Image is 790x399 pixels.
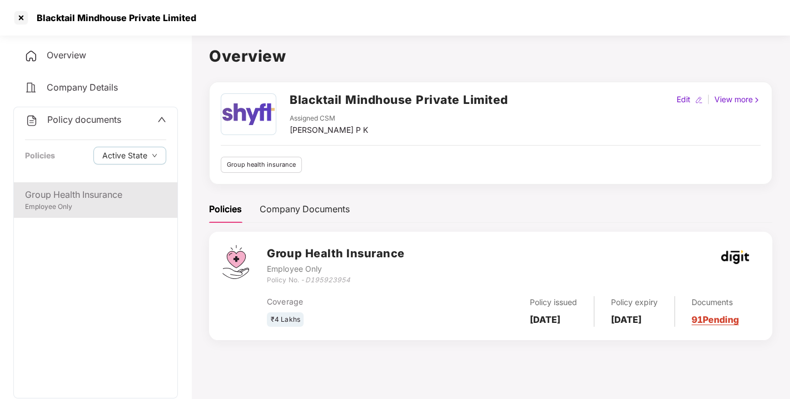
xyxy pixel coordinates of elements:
[712,93,763,106] div: View more
[267,312,304,327] div: ₹4 Lakhs
[290,113,368,124] div: Assigned CSM
[209,202,242,216] div: Policies
[47,114,121,125] span: Policy documents
[705,93,712,106] div: |
[753,96,761,104] img: rightIcon
[530,296,577,308] div: Policy issued
[290,91,508,109] h2: Blacktail Mindhouse Private Limited
[222,245,249,279] img: svg+xml;base64,PHN2ZyB4bWxucz0iaHR0cDovL3d3dy53My5vcmcvMjAwMC9zdmciIHdpZHRoPSI0Ny43MTQiIGhlaWdodD...
[611,296,658,308] div: Policy expiry
[692,296,739,308] div: Documents
[290,124,368,136] div: [PERSON_NAME] P K
[25,114,38,127] img: svg+xml;base64,PHN2ZyB4bWxucz0iaHR0cDovL3d3dy53My5vcmcvMjAwMC9zdmciIHdpZHRoPSIyNCIgaGVpZ2h0PSIyNC...
[209,44,772,68] h1: Overview
[674,93,693,106] div: Edit
[267,275,404,286] div: Policy No. -
[152,153,157,159] span: down
[267,263,404,275] div: Employee Only
[30,12,196,23] div: Blacktail Mindhouse Private Limited
[267,245,404,262] h3: Group Health Insurance
[695,96,703,104] img: editIcon
[267,296,431,308] div: Coverage
[260,202,350,216] div: Company Documents
[47,49,86,61] span: Overview
[47,82,118,93] span: Company Details
[721,250,749,264] img: godigit.png
[222,94,274,134] img: Shyft%20Logo%20PNG%20(1).png
[25,202,166,212] div: Employee Only
[305,276,350,284] i: D195923954
[530,314,560,325] b: [DATE]
[102,149,147,162] span: Active State
[692,314,739,325] a: 91 Pending
[24,81,38,94] img: svg+xml;base64,PHN2ZyB4bWxucz0iaHR0cDovL3d3dy53My5vcmcvMjAwMC9zdmciIHdpZHRoPSIyNCIgaGVpZ2h0PSIyNC...
[221,157,302,173] div: Group health insurance
[25,149,55,162] div: Policies
[25,188,166,202] div: Group Health Insurance
[93,147,166,164] button: Active Statedown
[611,314,642,325] b: [DATE]
[157,115,166,124] span: up
[24,49,38,63] img: svg+xml;base64,PHN2ZyB4bWxucz0iaHR0cDovL3d3dy53My5vcmcvMjAwMC9zdmciIHdpZHRoPSIyNCIgaGVpZ2h0PSIyNC...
